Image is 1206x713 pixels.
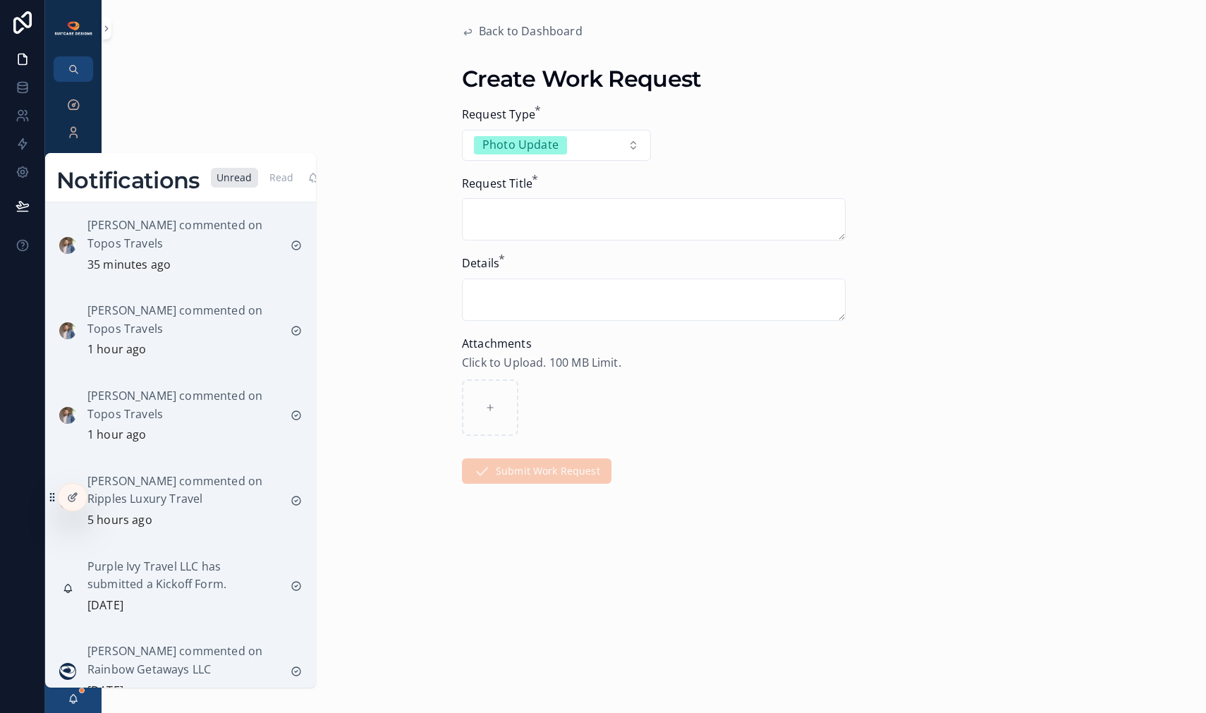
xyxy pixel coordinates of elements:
span: Request Title [462,176,532,191]
p: 1 hour ago [87,341,147,359]
div: scrollable content [45,82,102,164]
h1: Create Work Request [462,63,702,95]
p: 5 hours ago [87,511,152,530]
button: Select Button [462,130,651,161]
a: Back to Dashboard [462,23,583,41]
span: Details [462,255,499,271]
span: Request Type [462,106,535,122]
img: Notification icon [59,322,76,339]
p: 1 hour ago [87,426,147,444]
p: [PERSON_NAME] commented on Rainbow Getaways LLC [87,642,279,678]
span: Back to Dashboard [479,23,583,41]
p: Purple Ivy Travel LLC has submitted a Kickoff Form. [87,558,279,594]
span: Click to Upload. 100 MB Limit. [462,354,621,372]
p: [PERSON_NAME] commented on Topos Travels [87,387,279,423]
p: [PERSON_NAME] commented on Ripples Luxury Travel [87,473,279,508]
img: Notification icon [59,237,76,254]
p: [PERSON_NAME] commented on Topos Travels [87,217,279,252]
img: Notification icon [59,663,76,680]
span: Attachments [462,336,532,351]
img: Notification icon [59,407,76,424]
p: [DATE] [87,682,123,700]
p: [PERSON_NAME] commented on Topos Travels [87,302,279,338]
img: App logo [54,20,93,36]
div: Unread [211,168,258,188]
p: [DATE] [87,597,123,615]
div: Photo Update [482,136,559,154]
p: 35 minutes ago [87,256,171,274]
h1: Notifications [56,164,200,197]
div: Read [264,168,300,188]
